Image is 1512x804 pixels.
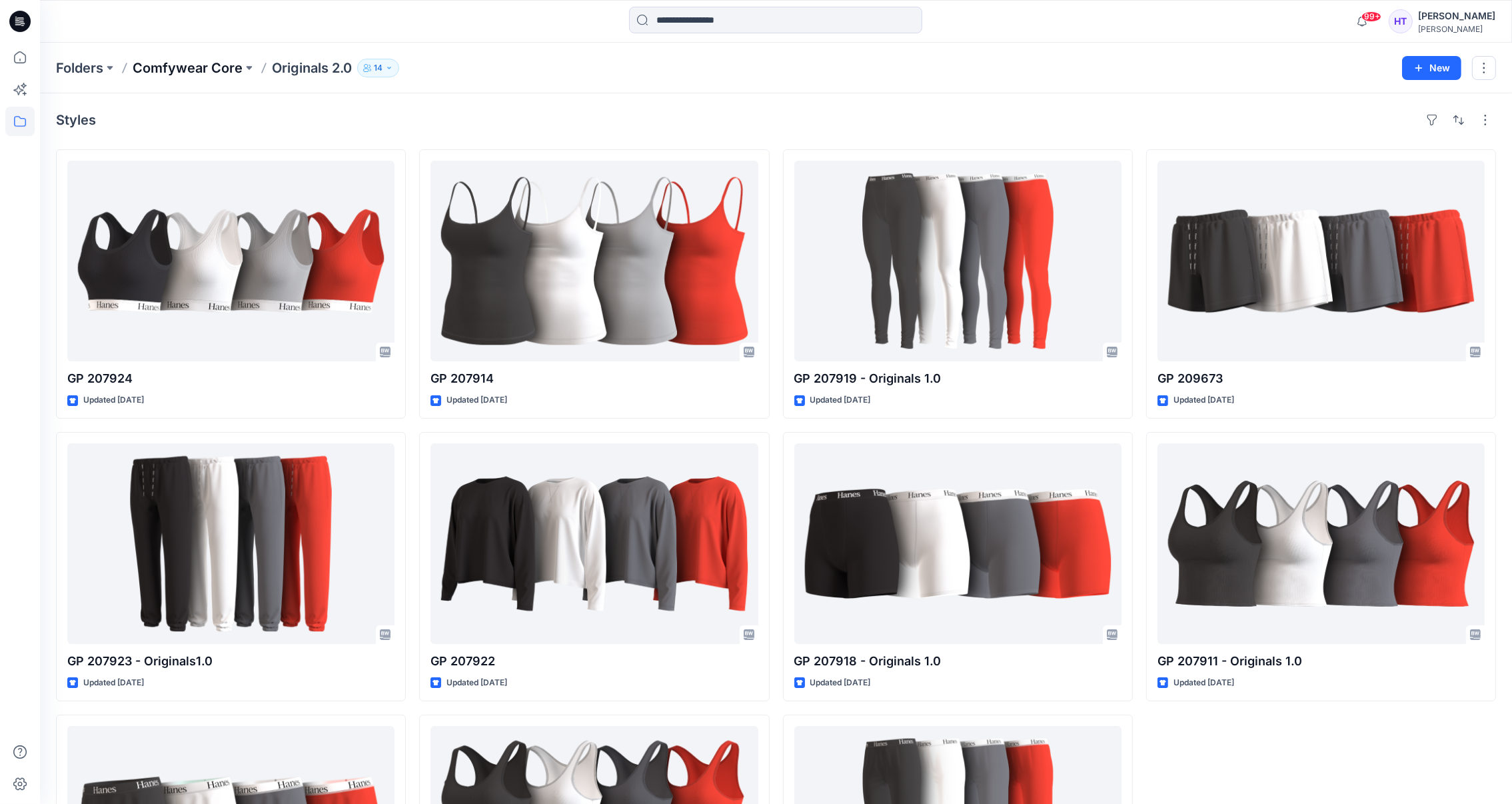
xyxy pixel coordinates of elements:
[810,393,871,407] p: Updated [DATE]
[56,112,96,128] h4: Styles
[67,443,394,644] a: GP 207923 - Originals1.0
[430,652,758,671] p: GP 207922
[1418,8,1495,24] div: [PERSON_NAME]
[83,393,144,407] p: Updated [DATE]
[430,161,758,361] a: GP 207914
[1157,161,1485,361] a: GP 209673
[56,59,103,77] a: Folders
[1361,11,1381,22] span: 99+
[133,59,243,77] a: Comfywear Core
[1418,24,1495,34] div: [PERSON_NAME]
[1157,443,1485,644] a: GP 207911 - Originals 1.0
[794,652,1122,671] p: GP 207918 - Originals 1.0
[430,369,758,388] p: GP 207914
[1157,369,1485,388] p: GP 209673
[794,161,1122,361] a: GP 207919 - Originals 1.0
[446,676,507,690] p: Updated [DATE]
[83,676,144,690] p: Updated [DATE]
[272,59,352,77] p: Originals 2.0
[1402,56,1461,80] button: New
[67,652,394,671] p: GP 207923 - Originals1.0
[1389,9,1413,33] div: HT
[357,59,399,77] button: 14
[67,161,394,361] a: GP 207924
[430,443,758,644] a: GP 207922
[67,369,394,388] p: GP 207924
[374,61,382,75] p: 14
[794,443,1122,644] a: GP 207918 - Originals 1.0
[1173,393,1234,407] p: Updated [DATE]
[446,393,507,407] p: Updated [DATE]
[810,676,871,690] p: Updated [DATE]
[794,369,1122,388] p: GP 207919 - Originals 1.0
[1173,676,1234,690] p: Updated [DATE]
[1157,652,1485,671] p: GP 207911 - Originals 1.0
